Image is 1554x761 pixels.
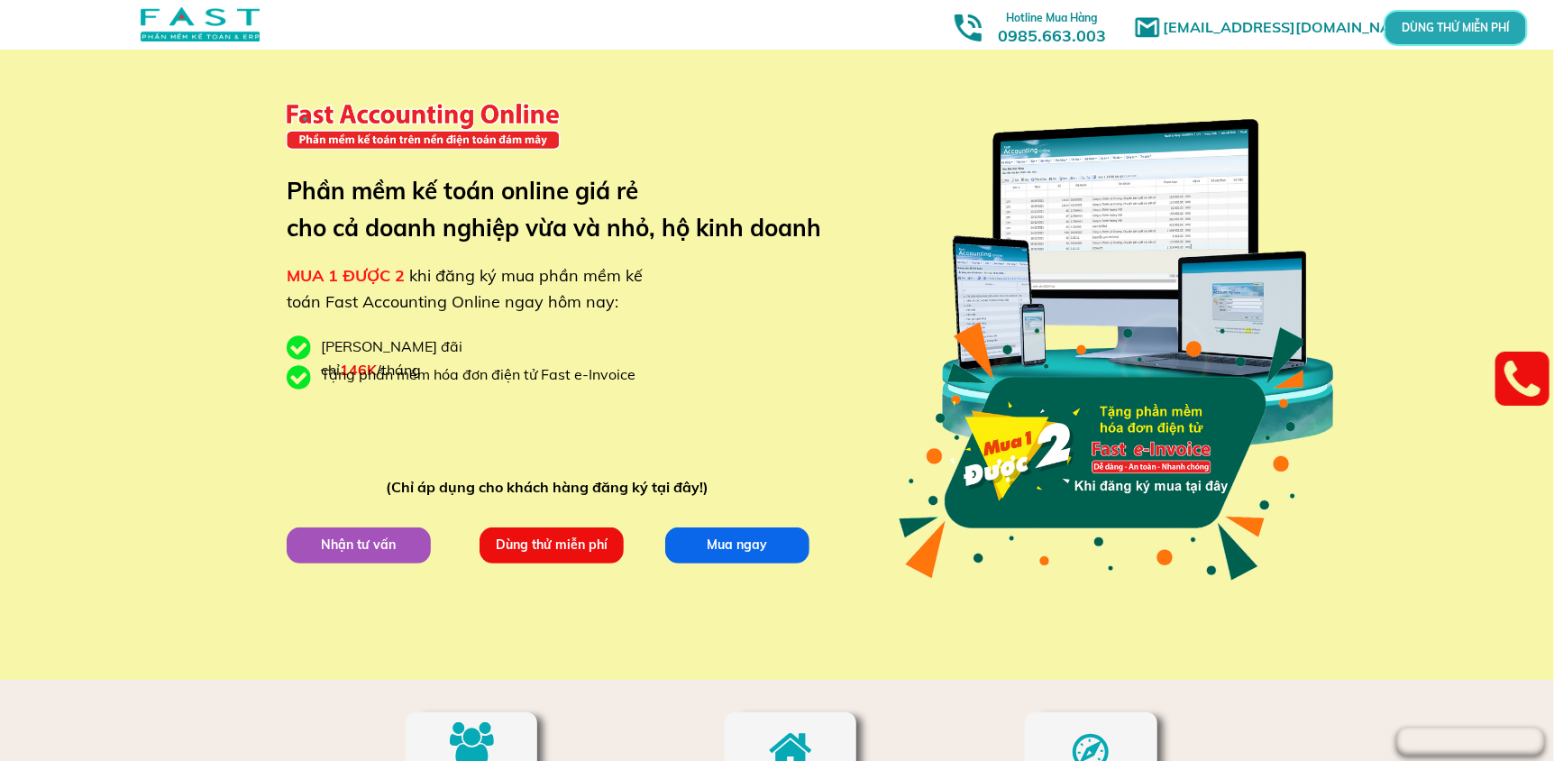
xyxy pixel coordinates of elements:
[1418,19,1493,36] p: DÙNG THỬ MIỄN PHÍ
[287,265,405,286] span: MUA 1 ĐƯỢC 2
[285,527,434,564] p: Nhận tư vấn
[387,476,718,500] div: (Chỉ áp dụng cho khách hàng đăng ký tại đây!)
[287,172,848,247] h3: Phần mềm kế toán online giá rẻ cho cả doanh nghiệp vừa và nhỏ, hộ kinh doanh
[340,361,377,379] span: 146K
[478,527,626,564] p: Dùng thử miễn phí
[663,527,812,564] p: Mua ngay
[321,335,555,381] div: [PERSON_NAME] đãi chỉ /tháng
[978,6,1126,45] h3: 0985.663.003
[1163,16,1429,40] h1: [EMAIL_ADDRESS][DOMAIN_NAME]
[1007,11,1098,24] span: Hotline Mua Hàng
[321,363,649,387] div: Tặng phần mềm hóa đơn điện tử Fast e-Invoice
[287,265,643,312] span: khi đăng ký mua phần mềm kế toán Fast Accounting Online ngay hôm nay:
